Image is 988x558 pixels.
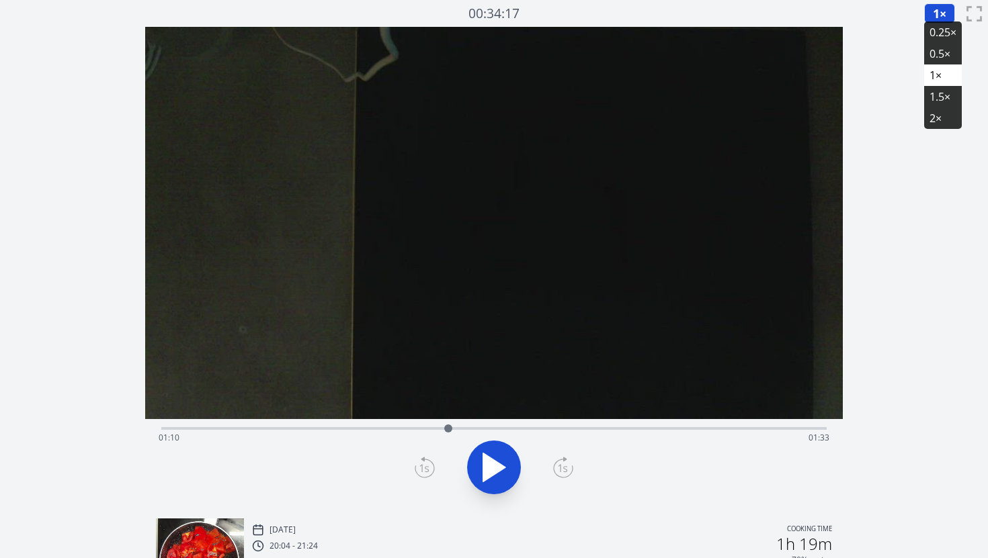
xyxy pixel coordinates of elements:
[924,43,962,64] li: 0.5×
[270,541,318,551] p: 20:04 - 21:24
[776,536,832,552] h2: 1h 19m
[933,5,940,21] span: 1
[787,524,832,536] p: Cooking time
[159,432,179,443] span: 01:10
[924,86,962,107] li: 1.5×
[924,3,955,24] button: 1×
[270,524,296,535] p: [DATE]
[468,4,520,24] a: 00:34:17
[924,21,962,43] li: 0.25×
[809,432,829,443] span: 01:33
[924,107,962,129] li: 2×
[924,64,962,86] li: 1×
